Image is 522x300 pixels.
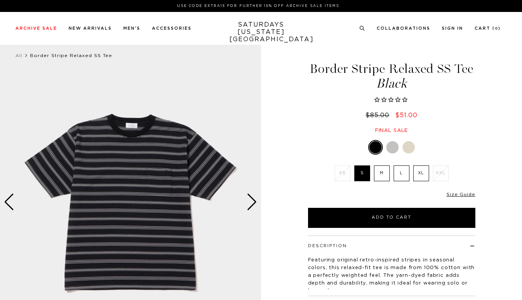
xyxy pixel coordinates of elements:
span: Rated 0.0 out of 5 stars 0 reviews [307,96,477,104]
h1: Border Stripe Relaxed SS Tee [307,62,477,90]
p: Use Code EXTRA15 for Further 15% Off Archive Sale Items [19,3,498,9]
div: Next slide [247,194,257,211]
a: New Arrivals [69,26,112,30]
button: Add to Cart [308,208,475,228]
label: L [394,165,409,181]
button: Description [308,244,347,248]
a: All [15,53,22,58]
a: Size Guide [446,192,475,197]
label: S [354,165,370,181]
a: Archive Sale [15,26,57,30]
a: Sign In [442,26,463,30]
label: M [374,165,390,181]
p: Featuring original retro-inspired stripes in seasonal colors, this relaxed-fit tee is made from 1... [308,256,475,295]
a: Men's [123,26,140,30]
a: Cart (0) [475,26,501,30]
a: Collaborations [377,26,430,30]
a: SATURDAYS[US_STATE][GEOGRAPHIC_DATA] [229,21,293,43]
span: $51.00 [395,112,418,118]
label: XL [413,165,429,181]
del: $85.00 [365,112,392,118]
div: Final sale [307,127,477,134]
div: Previous slide [4,194,14,211]
small: 0 [495,27,498,30]
span: Border Stripe Relaxed SS Tee [30,53,112,58]
span: Black [307,77,477,90]
a: Accessories [152,26,192,30]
